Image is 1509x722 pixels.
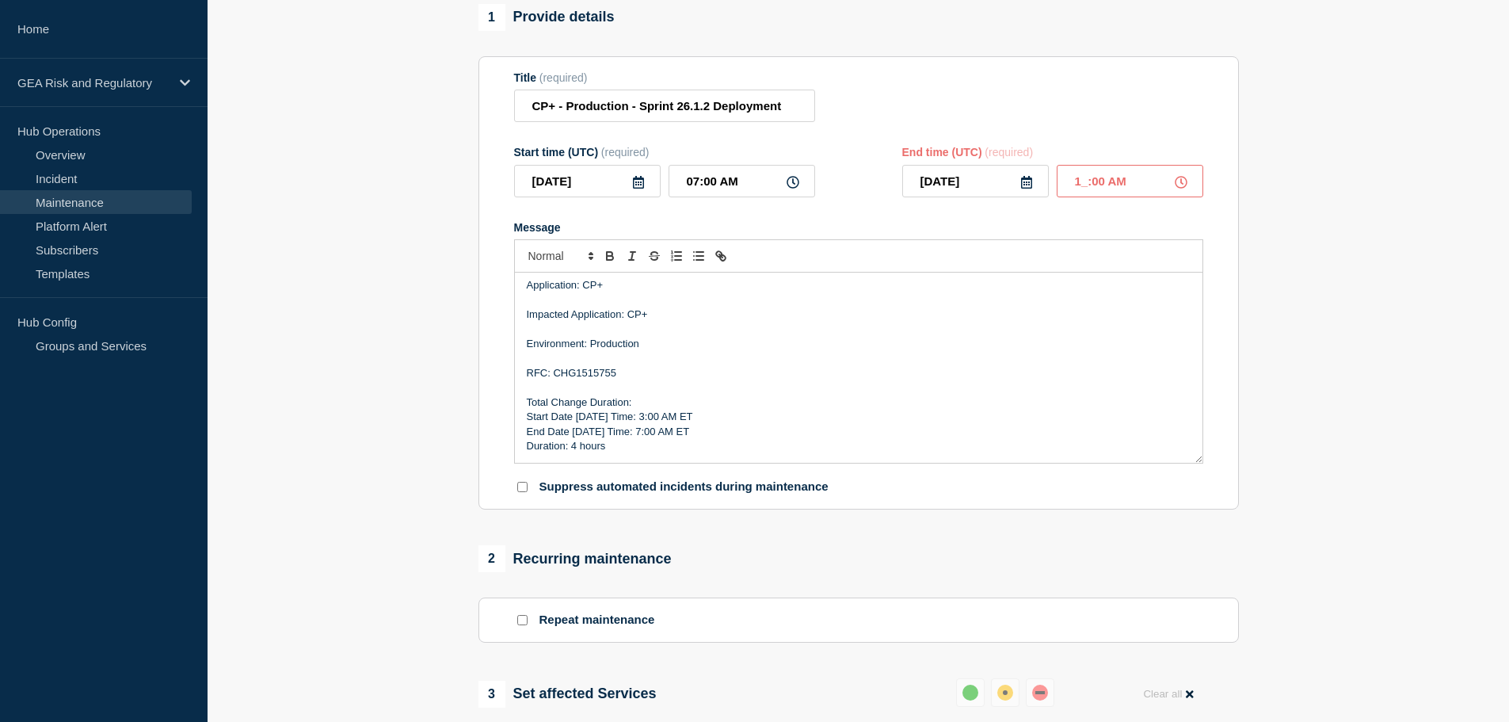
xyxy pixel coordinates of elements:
[527,278,1191,292] p: Application: CP+
[527,308,1191,322] p: Impacted Application: CP+
[539,479,829,495] p: Suppress automated incidents during maintenance
[527,410,1191,424] p: Start Date [DATE] Time: 3:00 AM ET
[1057,165,1203,197] input: HH:MM A
[514,165,661,197] input: YYYY-MM-DD
[710,246,732,265] button: Toggle link
[601,146,650,159] span: (required)
[1026,678,1054,707] button: down
[539,613,655,628] p: Repeat maintenance
[478,4,615,31] div: Provide details
[514,71,815,84] div: Title
[643,246,665,265] button: Toggle strikethrough text
[17,76,170,90] p: GEA Risk and Regulatory
[1134,678,1202,709] button: Clear all
[527,366,1191,380] p: RFC: CHG1515755
[956,678,985,707] button: up
[515,273,1202,463] div: Message
[478,545,672,572] div: Recurring maintenance
[599,246,621,265] button: Toggle bold text
[514,221,1203,234] div: Message
[478,681,657,708] div: Set affected Services
[527,439,1191,453] p: Duration: ​4 hours
[902,146,1203,159] div: End time (UTC)
[521,246,599,265] span: Font size
[514,90,815,122] input: Title
[514,146,815,159] div: Start time (UTC)
[478,545,505,572] span: 2
[997,685,1013,701] div: affected
[539,71,588,84] span: (required)
[669,165,815,197] input: HH:MM A
[1032,685,1048,701] div: down
[665,246,688,265] button: Toggle ordered list
[478,4,505,31] span: 1
[962,685,978,701] div: up
[688,246,710,265] button: Toggle bulleted list
[517,482,528,492] input: Suppress automated incidents during maintenance
[517,615,528,625] input: Repeat maintenance
[991,678,1019,707] button: affected
[527,337,1191,351] p: Environment: Production
[621,246,643,265] button: Toggle italic text
[985,146,1033,159] span: (required)
[527,425,1191,439] p: End Date [DATE] Time: 7:00 AM ET
[902,165,1049,197] input: YYYY-MM-DD
[527,395,1191,410] p: Total Change Duration:
[478,681,505,708] span: 3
